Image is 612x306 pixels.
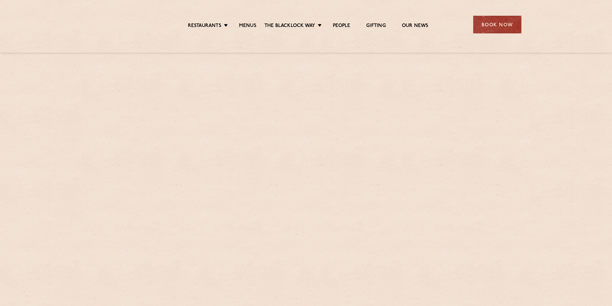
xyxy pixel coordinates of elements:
a: The Blacklock Way [264,23,315,30]
a: Gifting [366,23,386,30]
a: People [333,23,350,30]
a: Our News [402,23,429,30]
a: Menus [239,23,256,30]
div: Book Now [473,16,521,33]
img: svg%3E [91,6,146,43]
a: Restaurants [188,23,221,30]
